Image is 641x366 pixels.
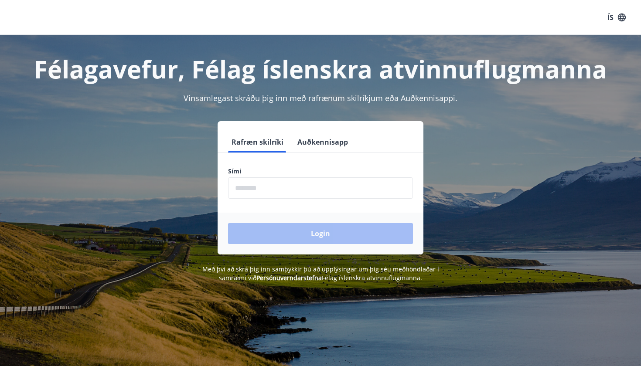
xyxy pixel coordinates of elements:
[228,132,287,152] button: Rafræn skilríki
[603,10,631,25] button: ÍS
[202,265,439,282] span: Með því að skrá þig inn samþykkir þú að upplýsingar um þig séu meðhöndlaðar í samræmi við Félag í...
[17,52,624,85] h1: Félagavefur, Félag íslenskra atvinnuflugmanna
[256,274,322,282] a: Persónuverndarstefna
[228,167,413,176] label: Sími
[294,132,351,152] button: Auðkennisapp
[184,93,457,103] span: Vinsamlegast skráðu þig inn með rafrænum skilríkjum eða Auðkennisappi.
